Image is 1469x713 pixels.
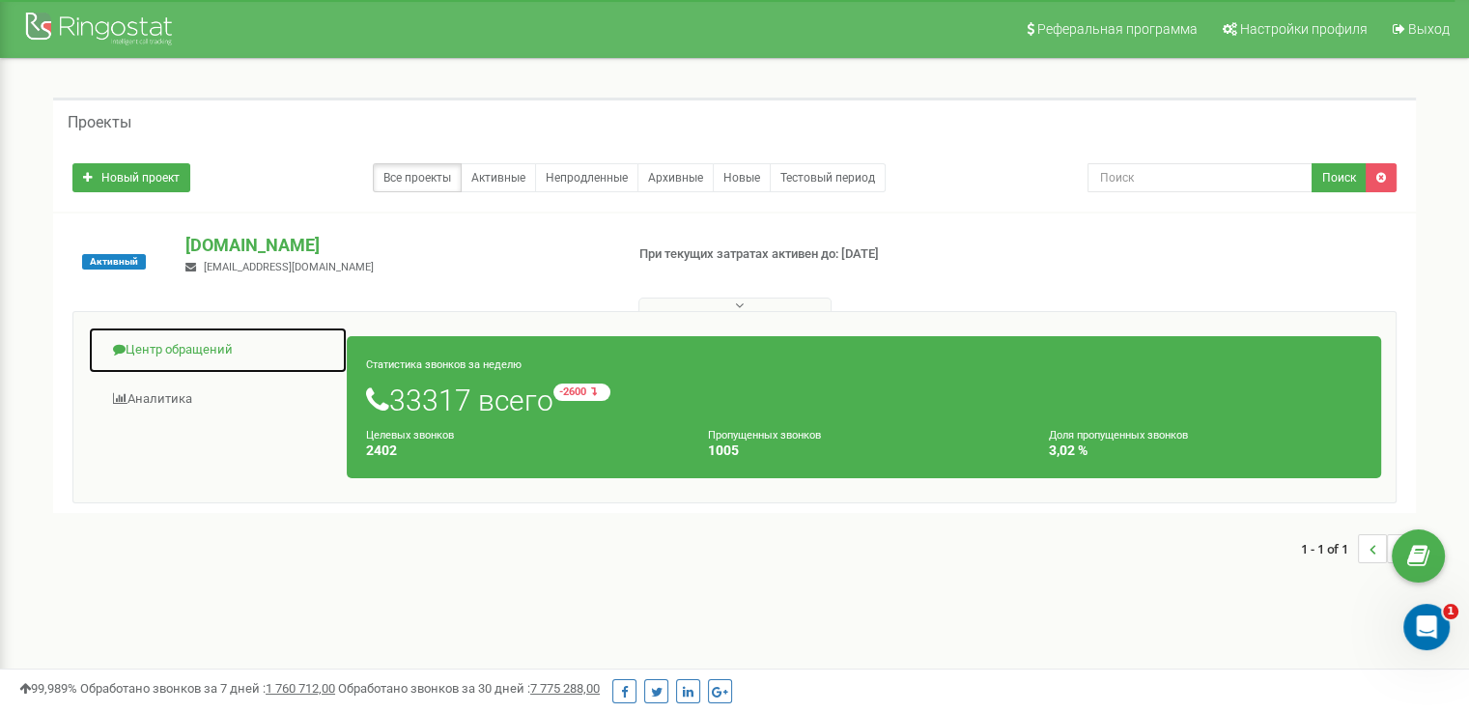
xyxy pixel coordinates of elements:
[366,384,1362,416] h1: 33317 всего
[461,163,536,192] a: Активные
[1240,21,1368,37] span: Настройки профиля
[1408,21,1450,37] span: Выход
[1312,163,1367,192] button: Поиск
[1049,443,1362,458] h4: 3,02 %
[366,429,454,442] small: Целевых звонков
[88,376,348,423] a: Аналитика
[708,429,821,442] small: Пропущенных звонков
[713,163,771,192] a: Новые
[72,163,190,192] a: Новый проект
[1049,429,1188,442] small: Доля пропущенных звонков
[338,681,600,696] span: Обработано звонков за 30 дней :
[373,163,462,192] a: Все проекты
[637,163,714,192] a: Архивные
[1301,534,1358,563] span: 1 - 1 of 1
[770,163,886,192] a: Тестовый период
[88,327,348,374] a: Центр обращений
[82,254,146,270] span: Активный
[530,681,600,696] u: 7 775 288,00
[1088,163,1313,192] input: Поиск
[366,358,522,371] small: Статистика звонков за неделю
[535,163,638,192] a: Непродленные
[1037,21,1198,37] span: Реферальная программа
[708,443,1021,458] h4: 1005
[19,681,77,696] span: 99,989%
[68,114,131,131] h5: Проекты
[185,233,607,258] p: [DOMAIN_NAME]
[266,681,335,696] u: 1 760 712,00
[639,245,948,264] p: При текущих затратах активен до: [DATE]
[80,681,335,696] span: Обработано звонков за 7 дней :
[1443,604,1458,619] span: 1
[366,443,679,458] h4: 2402
[204,261,374,273] span: [EMAIL_ADDRESS][DOMAIN_NAME]
[1301,515,1416,583] nav: ...
[553,384,610,401] small: -2600
[1403,604,1450,650] iframe: Intercom live chat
